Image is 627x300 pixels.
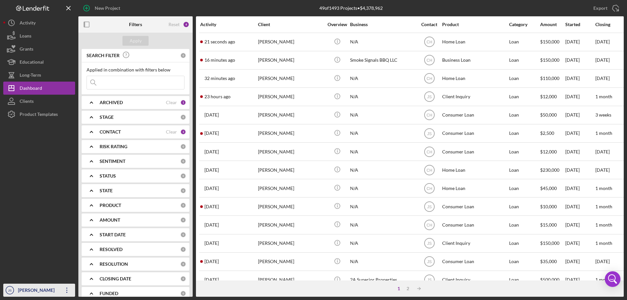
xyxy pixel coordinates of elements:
[442,52,507,69] div: Business Loan
[442,106,507,124] div: Consumer Loan
[100,291,118,296] b: FUNDED
[100,188,113,193] b: STATE
[565,271,595,289] div: [DATE]
[565,33,595,51] div: [DATE]
[426,186,432,191] text: CH
[442,33,507,51] div: Home Loan
[509,198,539,215] div: Loan
[595,112,611,118] time: 3 weeks
[3,42,75,55] a: Grants
[130,36,142,46] div: Apply
[540,198,565,215] div: $10,000
[350,125,415,142] div: N/A
[509,143,539,160] div: Loan
[605,271,620,287] div: Open Intercom Messenger
[426,223,432,228] text: CH
[509,33,539,51] div: Loan
[350,198,415,215] div: N/A
[3,69,75,82] a: Long-Term
[442,88,507,105] div: Client Inquiry
[595,75,610,81] time: [DATE]
[427,95,431,99] text: JS
[350,106,415,124] div: N/A
[258,88,323,105] div: [PERSON_NAME]
[204,167,219,173] time: 2025-08-21 19:11
[258,198,323,215] div: [PERSON_NAME]
[122,36,149,46] button: Apply
[3,82,75,95] a: Dashboard
[509,22,539,27] div: Category
[427,204,431,209] text: JS
[204,57,235,63] time: 2025-08-25 17:53
[417,22,442,27] div: Contact
[180,158,186,164] div: 0
[3,55,75,69] a: Educational
[204,204,219,209] time: 2025-08-21 17:01
[350,253,415,270] div: N/A
[442,253,507,270] div: Consumer Loan
[350,235,415,252] div: N/A
[166,100,177,105] div: Clear
[258,33,323,51] div: [PERSON_NAME]
[100,115,114,120] b: STAGE
[180,276,186,282] div: 0
[595,39,610,44] time: [DATE]
[20,108,58,122] div: Product Templates
[8,289,11,292] text: JS
[509,271,539,289] div: Loan
[426,40,432,44] text: CH
[204,222,219,228] time: 2025-08-20 05:13
[200,22,257,27] div: Activity
[350,216,415,233] div: N/A
[100,129,121,134] b: CONTACT
[258,22,323,27] div: Client
[565,88,595,105] div: [DATE]
[20,95,34,109] div: Clients
[595,57,610,63] time: [DATE]
[204,94,231,99] time: 2025-08-24 18:45
[509,216,539,233] div: Loan
[426,150,432,154] text: CH
[540,253,565,270] div: $35,000
[180,246,186,252] div: 0
[100,217,120,223] b: AMOUNT
[100,144,127,149] b: RISK RATING
[95,2,120,15] div: New Project
[204,112,219,118] time: 2025-08-22 19:59
[565,70,595,87] div: [DATE]
[78,2,127,15] button: New Project
[180,53,186,58] div: 0
[180,114,186,120] div: 0
[442,198,507,215] div: Consumer Loan
[595,240,612,246] time: 1 month
[565,52,595,69] div: [DATE]
[20,42,33,57] div: Grants
[20,69,41,83] div: Long-Term
[595,259,610,264] time: [DATE]
[319,6,383,11] div: 49 of 1493 Projects • $4,378,962
[442,271,507,289] div: Client Inquiry
[258,143,323,160] div: [PERSON_NAME]
[350,180,415,197] div: N/A
[442,125,507,142] div: Consumer Loan
[565,106,595,124] div: [DATE]
[204,131,219,136] time: 2025-08-22 19:41
[509,253,539,270] div: Loan
[180,188,186,194] div: 0
[100,173,116,179] b: STATUS
[3,95,75,108] button: Clients
[87,53,120,58] b: SEARCH FILTER
[595,149,610,154] time: [DATE]
[442,22,507,27] div: Product
[427,241,431,246] text: JS
[258,125,323,142] div: [PERSON_NAME]
[16,284,59,298] div: [PERSON_NAME]
[204,277,219,282] time: 2025-08-19 21:45
[540,22,565,27] div: Amount
[258,161,323,179] div: [PERSON_NAME]
[166,129,177,134] div: Clear
[509,106,539,124] div: Loan
[540,88,565,105] div: $12,000
[442,235,507,252] div: Client Inquiry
